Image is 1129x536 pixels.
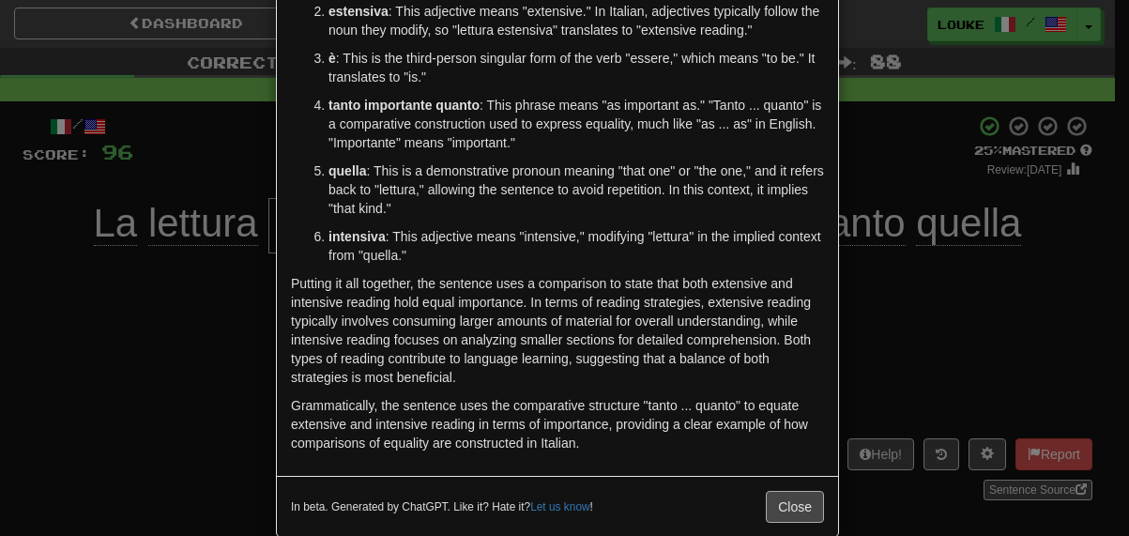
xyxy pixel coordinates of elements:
[328,51,336,66] strong: è
[328,227,824,265] p: : This adjective means "intensive," modifying "lettura" in the implied context from "quella."
[291,274,824,387] p: Putting it all together, the sentence uses a comparison to state that both extensive and intensiv...
[328,2,824,39] p: : This adjective means "extensive." In Italian, adjectives typically follow the noun they modify,...
[328,96,824,152] p: : This phrase means "as important as." "Tanto ... quanto" is a comparative construction used to e...
[530,500,589,513] a: Let us know
[328,98,480,113] strong: tanto importante quanto
[291,499,593,515] small: In beta. Generated by ChatGPT. Like it? Hate it? !
[291,396,824,452] p: Grammatically, the sentence uses the comparative structure "tanto ... quanto" to equate extensive...
[328,163,366,178] strong: quella
[766,491,824,523] button: Close
[328,49,824,86] p: : This is the third-person singular form of the verb "essere," which means "to be." It translates...
[328,4,389,19] strong: estensiva
[328,161,824,218] p: : This is a demonstrative pronoun meaning "that one" or "the one," and it refers back to "lettura...
[328,229,386,244] strong: intensiva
